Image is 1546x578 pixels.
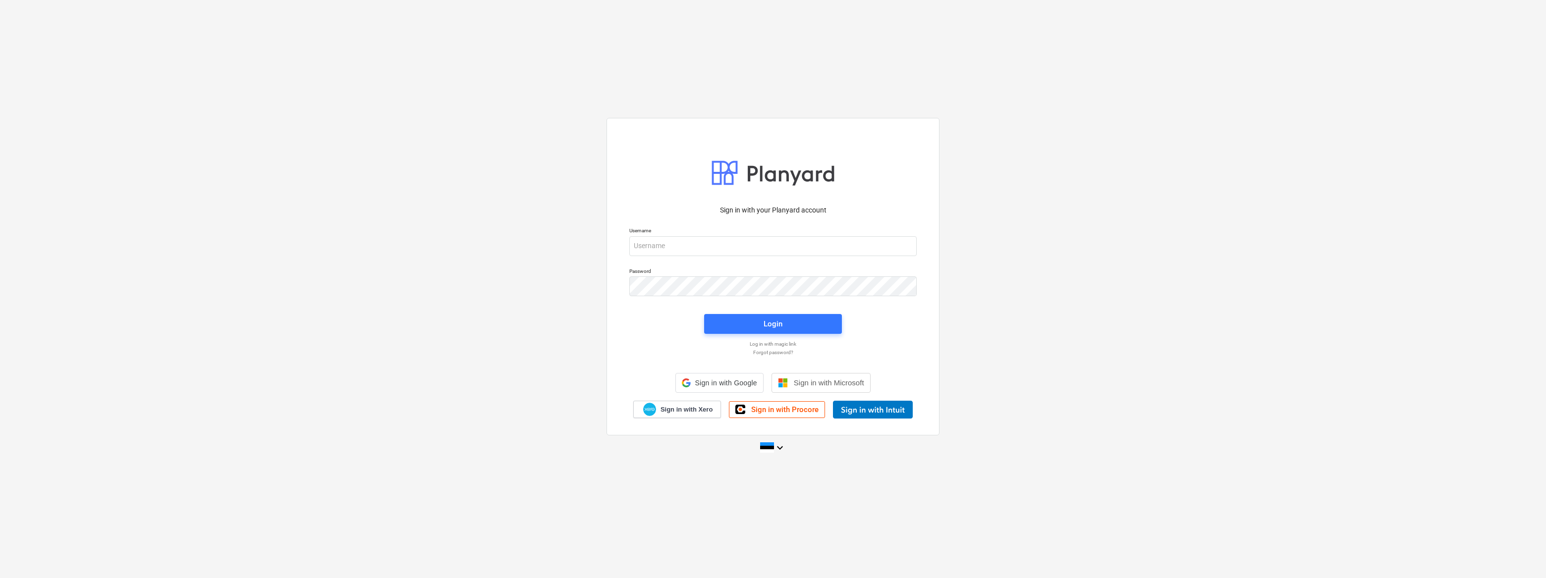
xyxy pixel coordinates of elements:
[629,205,917,215] p: Sign in with your Planyard account
[629,268,917,276] p: Password
[629,227,917,236] p: Username
[624,341,922,347] a: Log in with magic link
[774,442,786,454] i: keyboard_arrow_down
[675,373,763,393] div: Sign in with Google
[629,236,917,256] input: Username
[751,405,819,414] span: Sign in with Procore
[704,314,842,334] button: Login
[643,403,656,416] img: Xero logo
[633,401,721,418] a: Sign in with Xero
[778,378,788,388] img: Microsoft logo
[729,401,825,418] a: Sign in with Procore
[794,378,864,387] span: Sign in with Microsoft
[661,405,713,414] span: Sign in with Xero
[624,349,922,356] a: Forgot password?
[695,379,757,387] span: Sign in with Google
[764,317,782,330] div: Login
